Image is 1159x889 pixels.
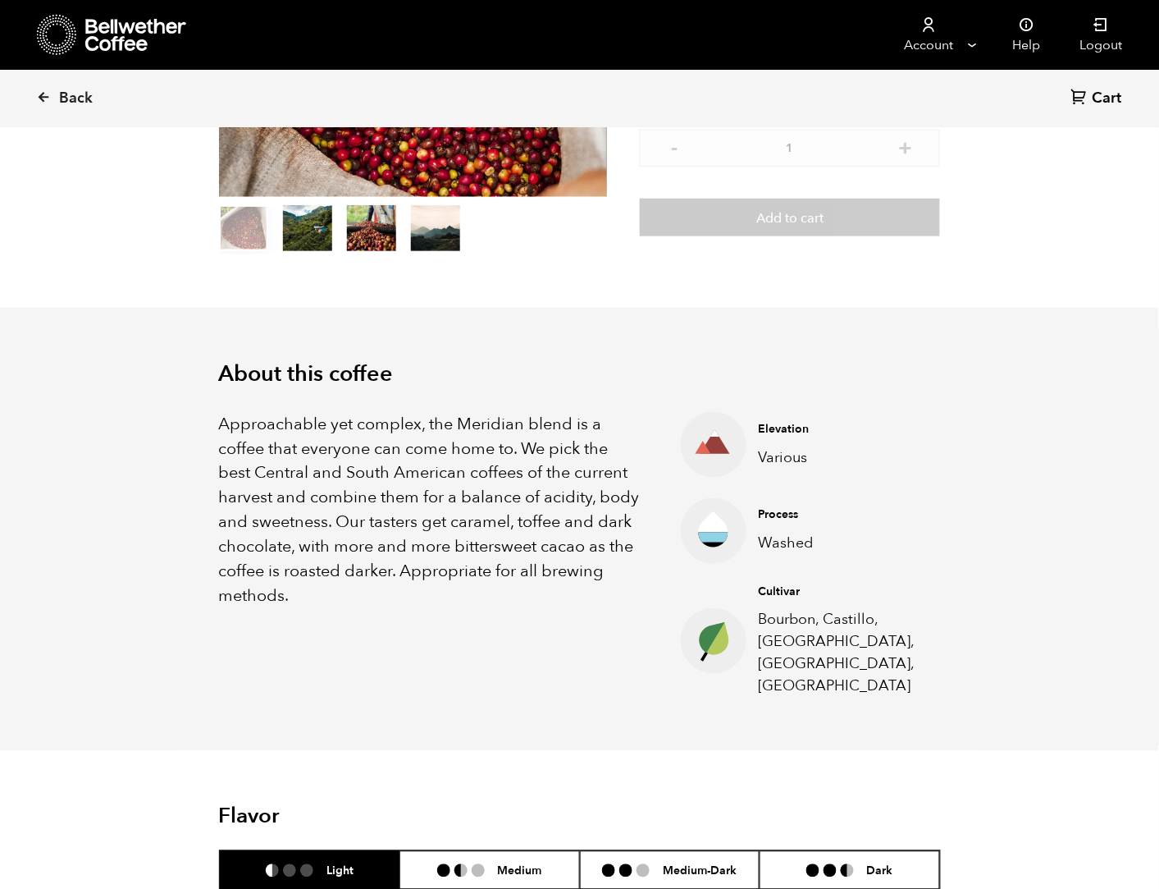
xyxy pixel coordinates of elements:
button: + [895,138,915,154]
h6: Medium-Dark [663,864,737,878]
h4: Process [759,507,915,524]
p: Bourbon, Castillo, [GEOGRAPHIC_DATA], [GEOGRAPHIC_DATA], [GEOGRAPHIC_DATA] [759,609,915,698]
button: Add to cart [640,199,941,236]
a: Cart [1071,88,1126,110]
h6: Dark [867,864,893,878]
button: - [664,138,685,154]
p: Washed [759,533,915,555]
h2: Flavor [219,804,459,830]
h2: About this coffee [219,361,941,387]
h4: Elevation [759,421,915,438]
p: Approachable yet complex, the Meridian blend is a coffee that everyone can come home to. We pick ... [219,412,640,609]
p: Various [759,447,915,469]
span: Cart [1093,89,1122,108]
h4: Cultivar [759,584,915,601]
span: Back [59,89,93,108]
h6: Medium [498,864,542,878]
h6: Light [326,864,354,878]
